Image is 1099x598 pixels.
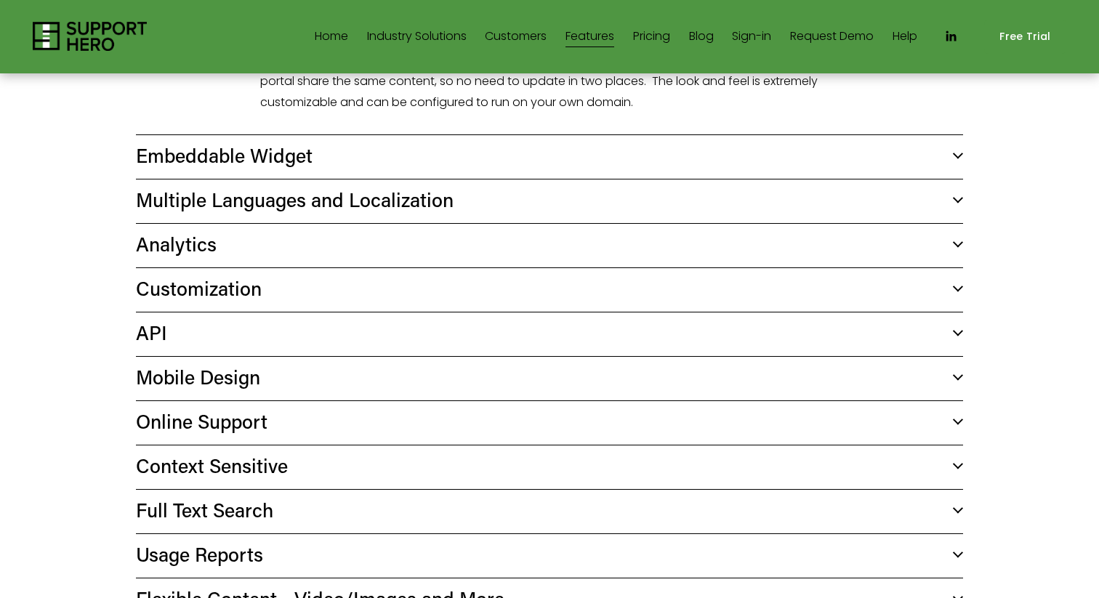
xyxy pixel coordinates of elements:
[136,179,962,223] button: Multiple Languages and Localization
[943,29,958,44] a: LinkedIn
[136,312,962,356] button: API
[633,25,670,48] a: Pricing
[136,453,952,478] span: Context Sensitive
[260,50,839,113] p: Support Hero comes with a full knowledge base portal out of the box. The embeddable widget and po...
[485,25,547,48] a: Customers
[893,25,917,48] a: Help
[136,231,952,256] span: Analytics
[367,26,467,47] span: Industry Solutions
[565,25,614,48] a: Features
[136,541,952,567] span: Usage Reports
[136,408,952,434] span: Online Support
[136,401,962,445] button: Online Support
[136,320,952,345] span: API
[732,25,771,48] a: Sign-in
[136,445,962,489] button: Context Sensitive
[136,534,962,578] button: Usage Reports
[136,135,962,179] button: Embeddable Widget
[136,142,952,168] span: Embeddable Widget
[367,25,467,48] a: folder dropdown
[136,490,962,533] button: Full Text Search
[136,268,962,312] button: Customization
[136,224,962,267] button: Analytics
[136,50,962,134] div: Full Knowledge Base Portal
[136,364,952,389] span: Mobile Design
[790,25,874,48] a: Request Demo
[136,275,952,301] span: Customization
[136,187,952,212] span: Multiple Languages and Localization
[315,25,348,48] a: Home
[136,497,952,522] span: Full Text Search
[689,25,714,48] a: Blog
[984,20,1066,54] a: Free Trial
[136,357,962,400] button: Mobile Design
[33,22,147,51] img: Support Hero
